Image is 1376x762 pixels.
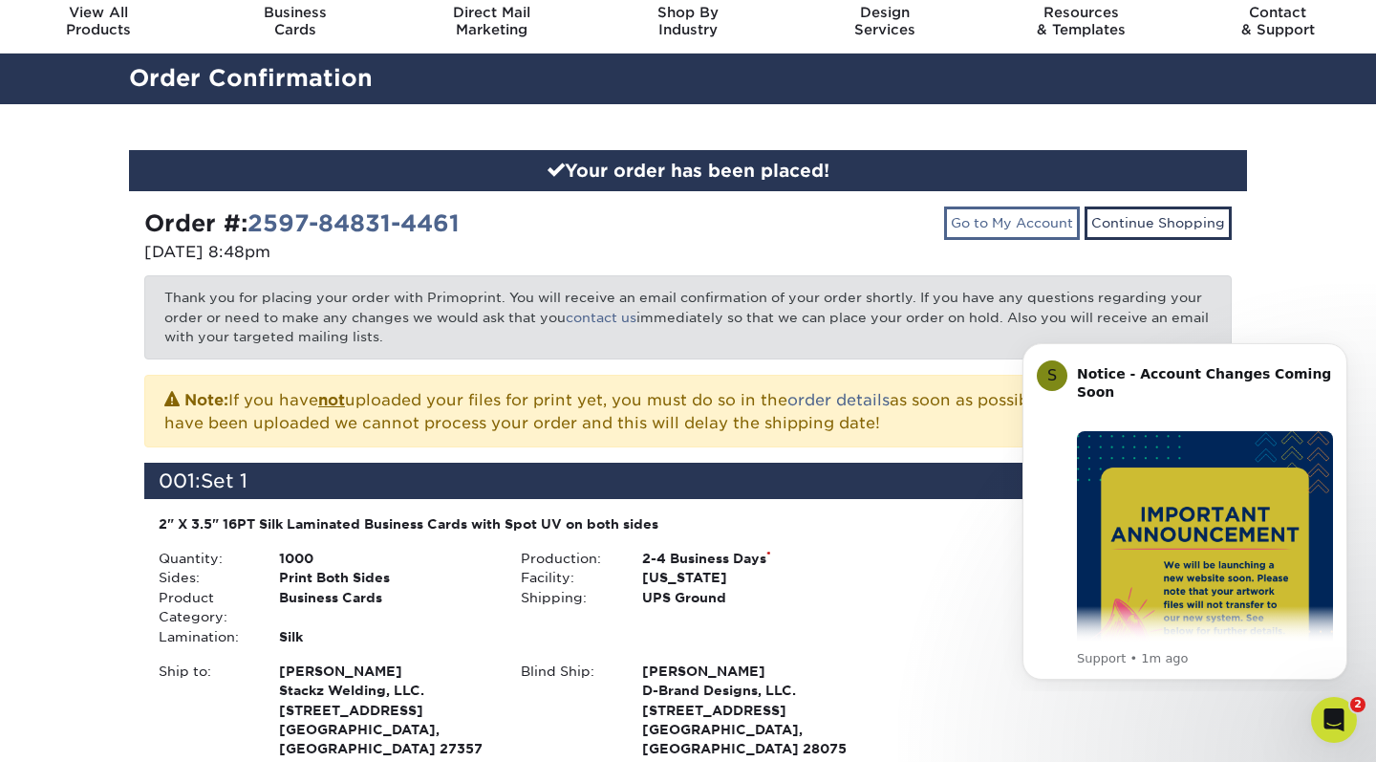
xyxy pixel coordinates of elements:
span: Shop By [590,4,786,21]
strong: [GEOGRAPHIC_DATA], [GEOGRAPHIC_DATA] 28075 [642,662,855,757]
div: Blind Ship: [506,662,627,759]
p: If you have uploaded your files for print yet, you must do so in the as soon as possible. Until y... [164,387,1212,435]
a: Go to My Account [944,207,1080,239]
span: [PERSON_NAME] [642,662,855,681]
a: order details [787,391,890,409]
div: Print Both Sides [265,568,506,587]
div: 001: [144,463,1050,499]
p: [DATE] 8:48pm [144,241,674,264]
strong: Note: [184,391,228,409]
div: Cards [197,4,394,38]
b: not [318,391,345,409]
span: D-Brand Designs, LLC. [642,681,855,700]
div: 1000 [265,549,506,568]
span: 2 [1350,697,1365,712]
span: Stackz Welding, LLC. [279,681,492,700]
strong: Order #: [144,209,460,237]
div: Quantity: [144,549,265,568]
iframe: Intercom live chat [1311,697,1357,743]
div: 2" X 3.5" 16PT Silk Laminated Business Cards with Spot UV on both sides [159,514,855,533]
div: UPS Ground [628,588,870,607]
div: Shipping: [506,588,627,607]
span: Direct Mail [393,4,590,21]
div: Production: [506,549,627,568]
h2: Order Confirmation [115,61,1261,97]
span: Business [197,4,394,21]
div: Product Category: [144,588,265,627]
iframe: Intercom notifications message [994,326,1376,691]
strong: [GEOGRAPHIC_DATA], [GEOGRAPHIC_DATA] 27357 [279,662,492,757]
span: [PERSON_NAME] [279,662,492,681]
div: Marketing [393,4,590,38]
span: Set 1 [201,469,247,492]
div: & Templates [983,4,1180,38]
div: Ship to: [144,662,265,759]
div: Product: $139.00 Turnaround: $0.00 Shipping: $8.96 [870,514,1217,573]
div: 2-4 Business Days [628,549,870,568]
div: Business Cards [265,588,506,627]
p: Thank you for placing your order with Primoprint. You will receive an email confirmation of your ... [144,275,1232,359]
div: Services [786,4,983,38]
a: contact us [566,310,636,325]
div: Lamination: [144,627,265,646]
a: Continue Shopping [1085,207,1232,239]
div: [US_STATE] [628,568,870,587]
span: Contact [1179,4,1376,21]
span: [STREET_ADDRESS] [279,701,492,720]
div: Silk [265,627,506,646]
div: & Support [1179,4,1376,38]
div: Sides: [144,568,265,587]
span: Design [786,4,983,21]
div: Facility: [506,568,627,587]
div: Industry [590,4,786,38]
span: Resources [983,4,1180,21]
span: [STREET_ADDRESS] [642,701,855,720]
div: Your order has been placed! [129,150,1247,192]
a: 2597-84831-4461 [247,209,460,237]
